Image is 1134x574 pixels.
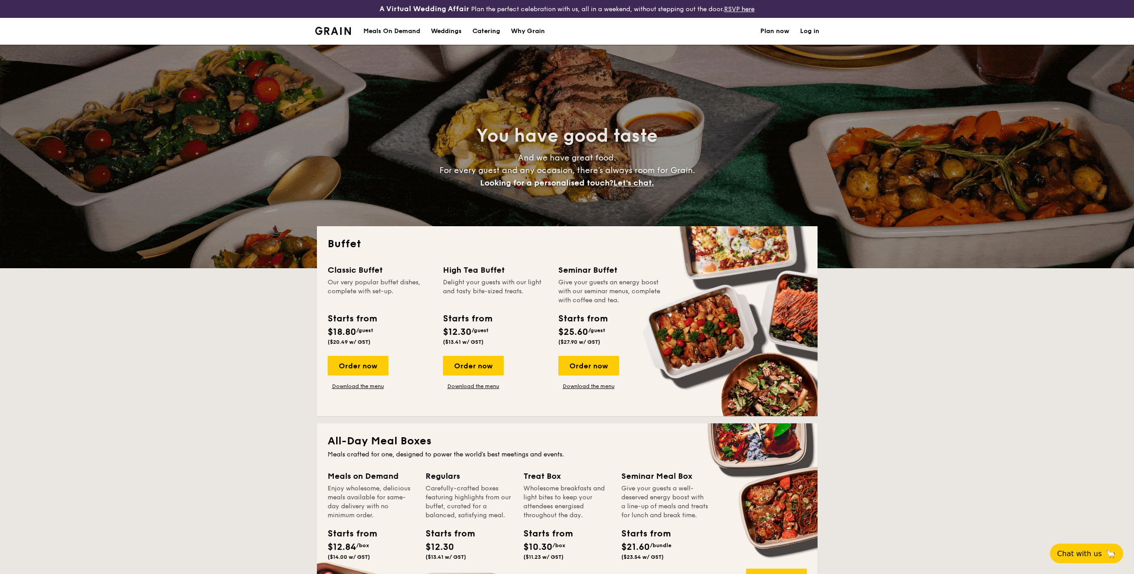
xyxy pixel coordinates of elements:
div: Starts from [426,527,466,540]
a: Meals On Demand [358,18,426,45]
span: /guest [472,327,489,333]
div: Meals On Demand [363,18,420,45]
h2: Buffet [328,237,807,251]
span: ($23.54 w/ GST) [621,554,664,560]
span: $18.80 [328,327,356,338]
span: $21.60 [621,542,650,553]
div: Starts from [328,527,368,540]
span: $12.30 [443,327,472,338]
div: Give your guests a well-deserved energy boost with a line-up of meals and treats for lunch and br... [621,484,708,520]
a: Download the menu [328,383,388,390]
h2: All-Day Meal Boxes [328,434,807,448]
a: Catering [467,18,506,45]
div: Treat Box [523,470,611,482]
div: Plan the perfect celebration with us, all in a weekend, without stepping out the door. [310,4,825,14]
a: Log in [800,18,819,45]
span: /guest [588,327,605,333]
div: High Tea Buffet [443,264,548,276]
div: Weddings [431,18,462,45]
h1: Catering [472,18,500,45]
div: Order now [328,356,388,376]
span: ($14.00 w/ GST) [328,554,370,560]
div: Regulars [426,470,513,482]
span: And we have great food. For every guest and any occasion, there’s always room for Grain. [439,153,695,188]
a: Weddings [426,18,467,45]
div: Seminar Meal Box [621,470,708,482]
span: /guest [356,327,373,333]
span: You have good taste [476,125,658,147]
a: RSVP here [724,5,755,13]
span: Let's chat. [613,178,654,188]
span: $12.30 [426,542,454,553]
img: Grain [315,27,351,35]
div: Starts from [443,312,492,325]
div: Starts from [523,527,564,540]
div: Give your guests an energy boost with our seminar menus, complete with coffee and tea. [558,278,663,305]
div: Delight your guests with our light and tasty bite-sized treats. [443,278,548,305]
span: Chat with us [1057,549,1102,558]
div: Seminar Buffet [558,264,663,276]
div: Our very popular buffet dishes, complete with set-up. [328,278,432,305]
div: Meals on Demand [328,470,415,482]
span: ($13.41 w/ GST) [443,339,484,345]
span: $10.30 [523,542,552,553]
span: 🦙 [1105,549,1116,559]
div: Starts from [328,312,376,325]
div: Carefully-crafted boxes featuring highlights from our buffet, curated for a balanced, satisfying ... [426,484,513,520]
a: Why Grain [506,18,550,45]
span: ($20.49 w/ GST) [328,339,371,345]
div: Wholesome breakfasts and light bites to keep your attendees energised throughout the day. [523,484,611,520]
span: /bundle [650,542,671,549]
div: Starts from [558,312,607,325]
div: Why Grain [511,18,545,45]
div: Starts from [621,527,662,540]
span: /box [356,542,369,549]
span: $25.60 [558,327,588,338]
div: Enjoy wholesome, delicious meals available for same-day delivery with no minimum order. [328,484,415,520]
div: Order now [558,356,619,376]
span: Looking for a personalised touch? [480,178,613,188]
a: Download the menu [558,383,619,390]
a: Download the menu [443,383,504,390]
span: ($27.90 w/ GST) [558,339,600,345]
span: /box [552,542,565,549]
a: Plan now [760,18,789,45]
div: Classic Buffet [328,264,432,276]
span: ($11.23 w/ GST) [523,554,564,560]
span: ($13.41 w/ GST) [426,554,466,560]
button: Chat with us🦙 [1050,544,1123,563]
a: Logotype [315,27,351,35]
div: Order now [443,356,504,376]
div: Meals crafted for one, designed to power the world's best meetings and events. [328,450,807,459]
h4: A Virtual Wedding Affair [379,4,469,14]
span: $12.84 [328,542,356,553]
